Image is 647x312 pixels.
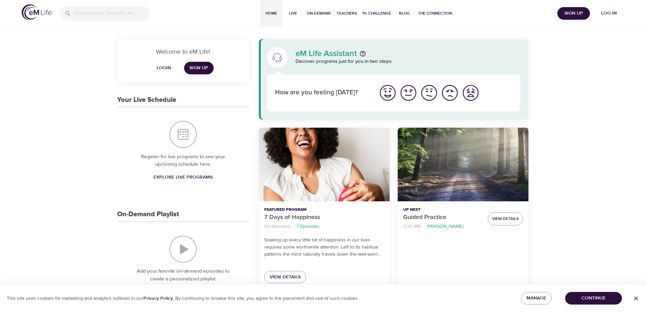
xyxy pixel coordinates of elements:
button: Login [153,62,175,74]
img: logo [22,4,52,20]
span: Explore Live Programs [154,173,213,182]
span: Log in [595,9,623,18]
img: bad [441,84,459,102]
nav: breadcrumb [264,222,384,231]
img: ok [420,84,438,102]
button: 7 Days of Happiness [259,128,390,201]
img: eM Life Assistant [272,52,283,63]
button: I'm feeling great [377,82,398,103]
p: Welcome to eM Life! [125,47,241,56]
span: Sign Up [560,9,587,18]
p: Featured Program [264,207,384,213]
p: 7 Episodes [296,223,320,230]
span: Home [263,10,280,17]
p: eM Life Assistant [295,50,357,58]
h3: Your Live Schedule [117,96,176,104]
a: Explore Live Programs [151,171,215,184]
span: Sign Up [190,64,208,72]
span: View Details [270,273,301,281]
p: Soaking up every little bit of happiness in our lives requires some worthwhile attention. Left to... [264,237,384,258]
span: Blog [396,10,413,17]
button: Continue [565,292,622,305]
p: [PERSON_NAME] [427,223,463,230]
button: I'm feeling worst [460,82,481,103]
button: I'm feeling good [398,82,419,103]
span: On-Demand [307,10,331,17]
button: Log in [593,7,625,20]
a: Privacy Policy [143,295,173,301]
span: Login [156,64,172,72]
span: Teachers [337,10,357,17]
img: worst [461,84,480,102]
p: Up Next [403,207,482,213]
button: I'm feeling ok [419,82,439,103]
p: On-Demand [264,223,290,230]
span: The Connection [418,10,452,17]
li: · [423,222,425,231]
span: Manage [526,294,546,302]
nav: breadcrumb [403,222,482,231]
input: Find programs, teachers, etc... [74,6,149,21]
p: How are you feeling [DATE]? [275,88,369,98]
img: Your Live Schedule [169,121,197,148]
h3: On-Demand Playlist [117,210,179,218]
button: Guided Practice [398,128,528,201]
button: I'm feeling bad [439,82,460,103]
button: Manage [521,292,552,305]
span: Continue [571,294,616,302]
p: 2:30 PM [403,223,420,230]
img: On-Demand Playlist [169,236,197,263]
button: View Details [488,212,523,225]
img: good [399,84,418,102]
button: Sign Up [557,7,590,20]
a: View Details [264,271,306,283]
p: Discover programs just for you in two steps [295,58,521,66]
span: 1% Challenge [362,10,391,17]
li: · [292,222,294,231]
p: Register for live programs to see your upcoming schedule here. [131,153,236,168]
p: Guided Practice [403,213,482,222]
img: great [378,84,397,102]
p: 7 Days of Happiness [264,213,384,222]
a: Sign Up [184,62,214,74]
span: Live [285,10,301,17]
p: Add your favorite on-demand episodes to create a personalized playlist. [131,268,236,283]
span: View Details [492,215,519,222]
